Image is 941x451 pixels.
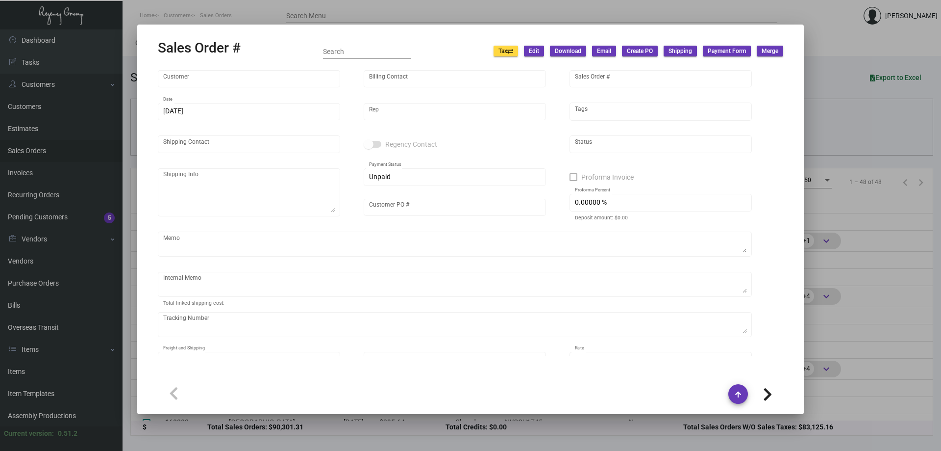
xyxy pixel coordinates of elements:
button: Create PO [622,46,658,56]
span: Tax [498,47,513,55]
span: Merge [762,47,778,55]
span: Shipping [669,47,692,55]
div: Current version: [4,428,54,439]
mat-hint: Deposit amount: $0.00 [575,215,628,221]
button: Download [550,46,586,56]
h2: Sales Order # [158,40,241,56]
span: Create PO [627,47,653,55]
span: Payment Form [708,47,746,55]
button: Shipping [664,46,697,56]
button: Email [592,46,616,56]
span: Regency Contact [385,138,437,150]
button: Merge [757,46,783,56]
span: Edit [529,47,539,55]
span: Email [597,47,611,55]
span: Unpaid [369,173,391,181]
span: Proforma Invoice [581,171,634,183]
mat-hint: Total linked shipping cost: [163,300,224,306]
span: Download [555,47,581,55]
button: Edit [524,46,544,56]
button: Payment Form [703,46,751,56]
button: Tax [494,46,518,56]
div: 0.51.2 [58,428,77,439]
